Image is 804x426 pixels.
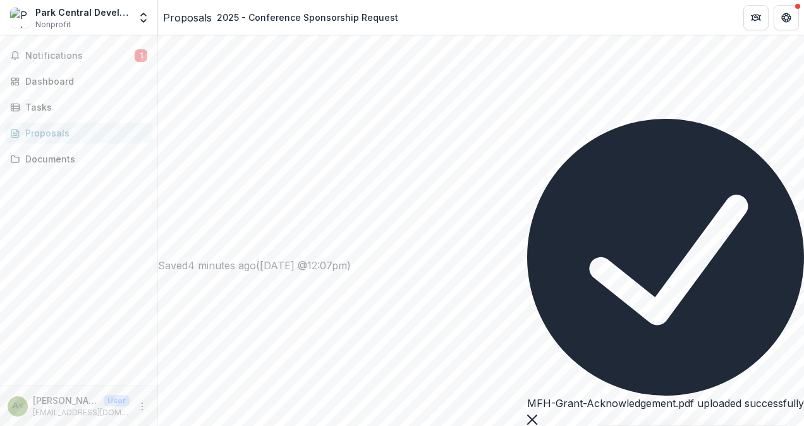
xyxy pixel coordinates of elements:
button: Get Help [774,5,799,30]
button: More [135,399,150,414]
nav: breadcrumb [163,8,403,27]
button: Notifications1 [5,46,152,66]
p: [EMAIL_ADDRESS][DOMAIN_NAME] [33,407,130,418]
a: Documents [5,149,152,169]
a: Proposals [163,10,212,25]
div: Documents [25,152,142,166]
div: Proposals [25,126,142,140]
img: Park Central Development Corporation [10,8,30,28]
p: [PERSON_NAME] <[PERSON_NAME][EMAIL_ADDRESS][DOMAIN_NAME]> [33,394,99,407]
p: User [104,395,130,406]
div: Park Central Development Corporation [35,6,130,19]
a: Tasks [5,97,152,118]
a: Proposals [5,123,152,143]
div: Dashboard [25,75,142,88]
span: Nonprofit [35,19,71,30]
div: Tasks [25,100,142,114]
div: Saved 4 minutes ago ( [DATE] @ 12:07pm ) [158,258,804,273]
div: Abdul-Kaba Abdullah <abdul@pcd-stl.org> [13,402,23,410]
span: Notifications [25,51,135,61]
button: Partners [743,5,769,30]
button: Open entity switcher [135,5,152,30]
div: 2025 - Conference Sponsorship Request [217,11,398,24]
span: 1 [135,49,147,62]
a: Dashboard [5,71,152,92]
